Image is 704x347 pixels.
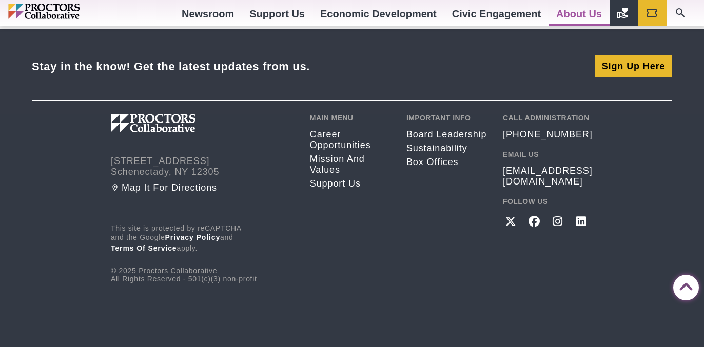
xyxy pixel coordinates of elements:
[310,114,391,122] h2: Main Menu
[111,156,295,177] address: [STREET_ADDRESS] Schenectady, NY 12305
[310,178,391,189] a: Support Us
[32,59,310,73] div: Stay in the know! Get the latest updates from us.
[503,197,593,206] h2: Follow Us
[503,150,593,158] h2: Email Us
[503,129,593,140] a: [PHONE_NUMBER]
[8,4,124,19] img: Proctors logo
[595,55,672,77] a: Sign Up Here
[310,154,391,175] a: Mission and Values
[503,114,593,122] h2: Call Administration
[165,233,221,241] a: Privacy Policy
[673,275,694,296] a: Back to Top
[111,224,295,283] div: © 2025 Proctors Collaborative All Rights Reserved - 501(c)(3) non-profit
[406,129,487,140] a: Board Leadership
[310,129,391,151] a: Career opportunities
[111,114,249,132] img: Proctors logo
[111,182,295,193] a: Map it for directions
[503,166,593,187] a: [EMAIL_ADDRESS][DOMAIN_NAME]
[406,143,487,154] a: Sustainability
[111,244,177,252] a: Terms of Service
[111,224,295,254] p: This site is protected by reCAPTCHA and the Google and apply.
[406,157,487,168] a: Box Offices
[406,114,487,122] h2: Important Info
